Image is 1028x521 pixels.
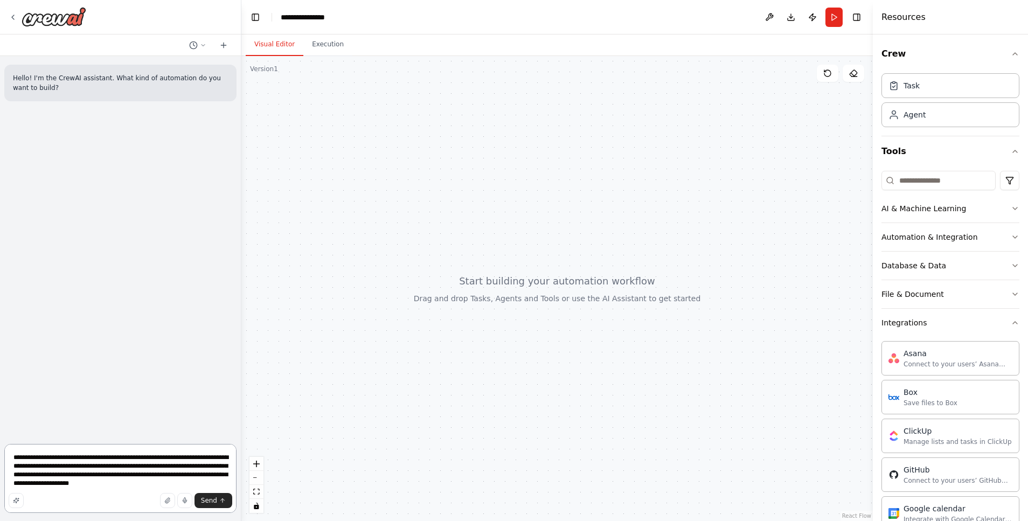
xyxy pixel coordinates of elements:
[881,223,1019,251] button: Automation & Integration
[160,493,175,508] button: Upload files
[881,232,978,242] div: Automation & Integration
[881,203,966,214] div: AI & Machine Learning
[881,260,946,271] div: Database & Data
[22,7,86,26] img: Logo
[249,499,263,513] button: toggle interactivity
[248,10,263,25] button: Hide left sidebar
[849,10,864,25] button: Hide right sidebar
[904,503,1012,514] div: Google calendar
[195,493,232,508] button: Send
[881,11,926,24] h4: Resources
[904,476,1012,485] div: Connect to your users’ GitHub accounts
[888,430,899,441] img: Clickup
[250,65,278,73] div: Version 1
[185,39,211,52] button: Switch to previous chat
[13,73,228,93] p: Hello! I'm the CrewAI assistant. What kind of automation do you want to build?
[249,457,263,513] div: React Flow controls
[888,508,899,519] img: Google calendar
[881,69,1019,136] div: Crew
[904,360,1012,369] div: Connect to your users’ Asana accounts
[201,496,217,505] span: Send
[904,80,920,91] div: Task
[249,457,263,471] button: zoom in
[888,353,899,364] img: Asana
[904,399,957,407] div: Save files to Box
[904,464,1012,475] div: GitHub
[177,493,192,508] button: Click to speak your automation idea
[904,387,957,398] div: Box
[842,513,871,519] a: React Flow attribution
[881,39,1019,69] button: Crew
[303,33,352,56] button: Execution
[881,317,927,328] div: Integrations
[9,493,24,508] button: Improve this prompt
[904,426,1012,436] div: ClickUp
[249,485,263,499] button: fit view
[881,289,944,300] div: File & Document
[881,309,1019,337] button: Integrations
[888,392,899,402] img: Box
[888,469,899,480] img: Github
[249,471,263,485] button: zoom out
[881,280,1019,308] button: File & Document
[215,39,232,52] button: Start a new chat
[881,194,1019,223] button: AI & Machine Learning
[904,109,926,120] div: Agent
[904,348,1012,359] div: Asana
[246,33,303,56] button: Visual Editor
[881,252,1019,280] button: Database & Data
[281,12,336,23] nav: breadcrumb
[904,437,1012,446] div: Manage lists and tasks in ClickUp
[881,136,1019,166] button: Tools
